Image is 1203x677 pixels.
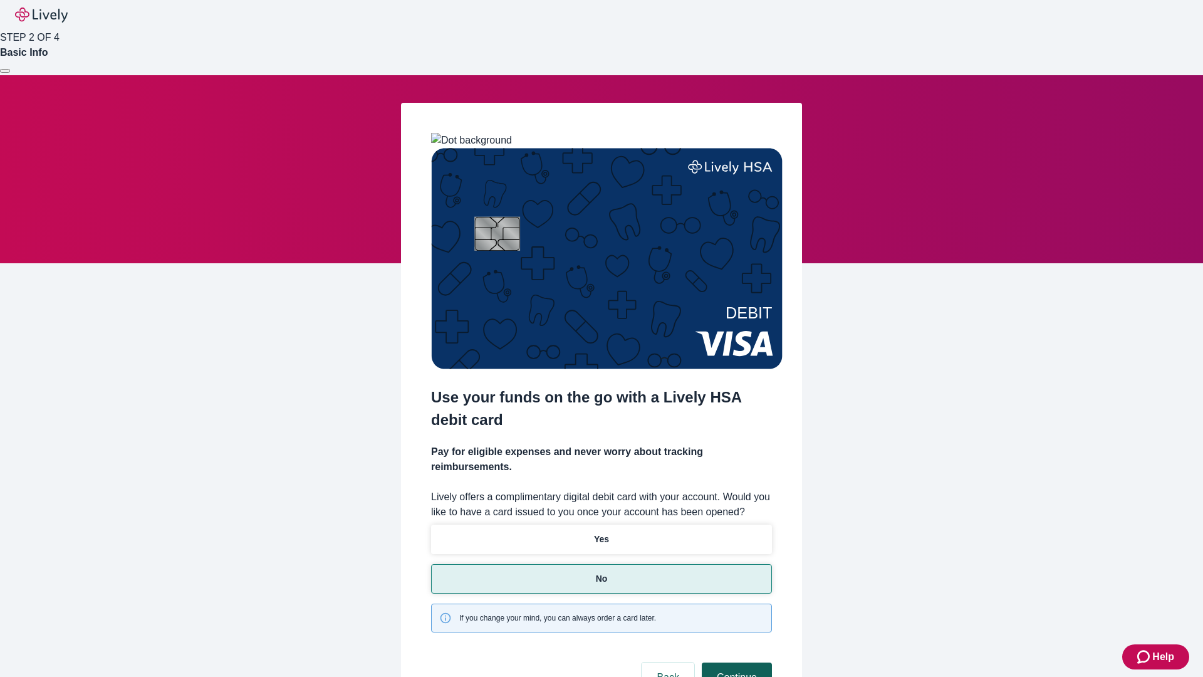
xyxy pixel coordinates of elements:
h4: Pay for eligible expenses and never worry about tracking reimbursements. [431,444,772,475]
p: No [596,572,608,585]
img: Lively [15,8,68,23]
button: No [431,564,772,594]
img: Dot background [431,133,512,148]
span: If you change your mind, you can always order a card later. [459,612,656,624]
img: Debit card [431,148,783,369]
svg: Zendesk support icon [1137,649,1152,664]
button: Zendesk support iconHelp [1122,644,1189,669]
button: Yes [431,525,772,554]
span: Help [1152,649,1174,664]
h2: Use your funds on the go with a Lively HSA debit card [431,386,772,431]
label: Lively offers a complimentary digital debit card with your account. Would you like to have a card... [431,490,772,520]
p: Yes [594,533,609,546]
